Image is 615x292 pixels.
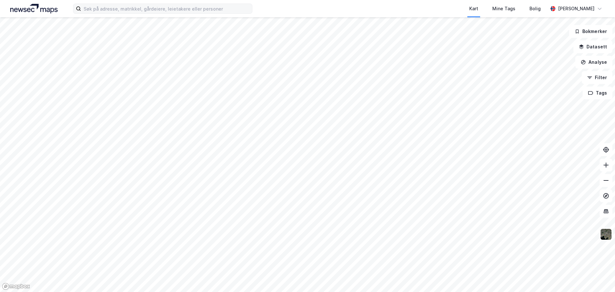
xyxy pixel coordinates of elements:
[81,4,252,13] input: Søk på adresse, matrikkel, gårdeiere, leietakere eller personer
[469,5,478,13] div: Kart
[558,5,594,13] div: [PERSON_NAME]
[583,261,615,292] iframe: Chat Widget
[492,5,515,13] div: Mine Tags
[10,4,58,13] img: logo.a4113a55bc3d86da70a041830d287a7e.svg
[529,5,541,13] div: Bolig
